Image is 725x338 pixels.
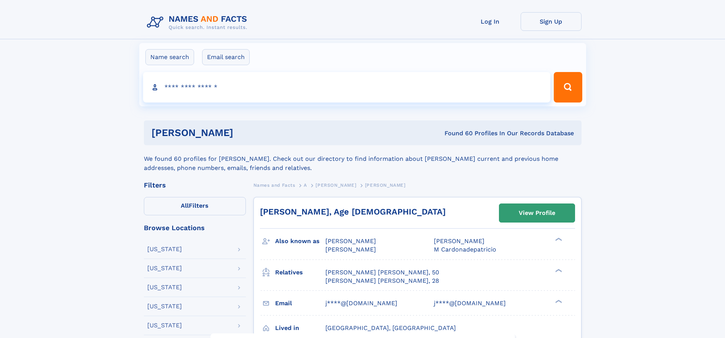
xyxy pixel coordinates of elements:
[304,183,307,188] span: A
[434,237,484,245] span: [PERSON_NAME]
[144,197,246,215] label: Filters
[147,265,182,271] div: [US_STATE]
[151,128,339,138] h1: [PERSON_NAME]
[553,237,562,242] div: ❯
[325,246,376,253] span: [PERSON_NAME]
[275,322,325,335] h3: Lived in
[519,204,555,222] div: View Profile
[460,12,521,31] a: Log In
[325,324,456,332] span: [GEOGRAPHIC_DATA], [GEOGRAPHIC_DATA]
[304,180,307,190] a: A
[325,268,439,277] a: [PERSON_NAME] [PERSON_NAME], 50
[144,12,253,33] img: Logo Names and Facts
[315,180,356,190] a: [PERSON_NAME]
[339,129,574,138] div: Found 60 Profiles In Our Records Database
[521,12,582,31] a: Sign Up
[145,49,194,65] label: Name search
[325,237,376,245] span: [PERSON_NAME]
[434,246,496,253] span: M Cardonadepatricio
[147,246,182,252] div: [US_STATE]
[553,268,562,273] div: ❯
[275,235,325,248] h3: Also known as
[181,202,189,209] span: All
[260,207,446,216] a: [PERSON_NAME], Age [DEMOGRAPHIC_DATA]
[554,72,582,103] button: Search Button
[147,303,182,309] div: [US_STATE]
[147,322,182,328] div: [US_STATE]
[144,224,246,231] div: Browse Locations
[253,180,295,190] a: Names and Facts
[499,204,575,222] a: View Profile
[144,145,582,173] div: We found 60 profiles for [PERSON_NAME]. Check out our directory to find information about [PERSON...
[147,284,182,290] div: [US_STATE]
[553,299,562,304] div: ❯
[275,266,325,279] h3: Relatives
[202,49,250,65] label: Email search
[275,297,325,310] h3: Email
[143,72,551,103] input: search input
[325,277,439,285] a: [PERSON_NAME] [PERSON_NAME], 28
[365,183,406,188] span: [PERSON_NAME]
[315,183,356,188] span: [PERSON_NAME]
[144,182,246,189] div: Filters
